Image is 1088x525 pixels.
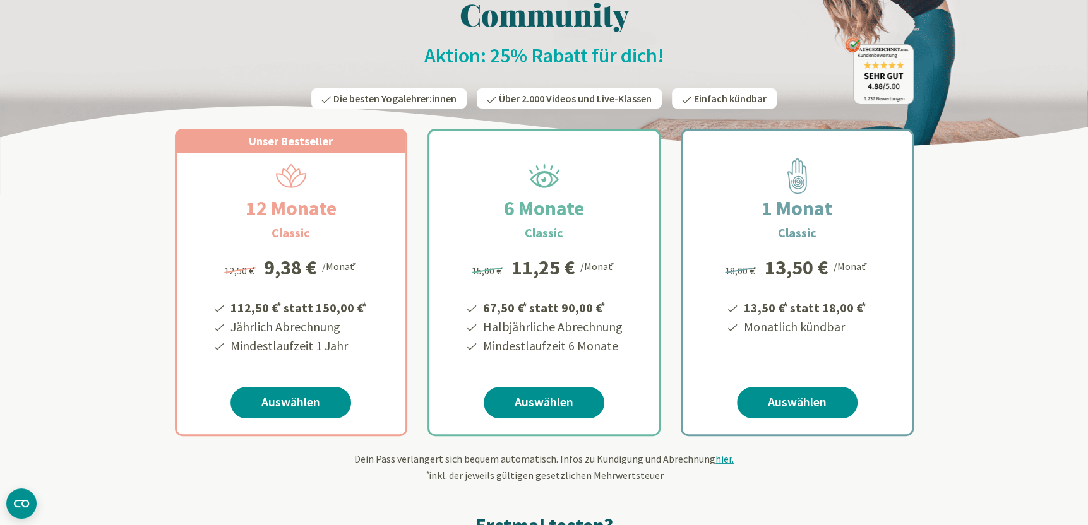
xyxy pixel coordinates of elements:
[737,387,858,418] a: Auswählen
[580,257,616,274] div: /Monat
[481,317,623,336] li: Halbjährliche Abrechnung
[272,223,310,242] h3: Classic
[175,43,914,68] h2: Aktion: 25% Rabatt für dich!
[224,264,258,277] span: 12,50 €
[499,92,652,105] span: Über 2.000 Videos und Live-Klassen
[249,134,333,148] span: Unser Bestseller
[725,264,758,277] span: 18,00 €
[474,193,614,223] h2: 6 Monate
[765,257,828,278] div: 13,50 €
[778,223,816,242] h3: Classic
[731,193,863,223] h2: 1 Monat
[175,451,914,483] div: Dein Pass verlängert sich bequem automatisch. Infos zu Kündigung und Abrechnung
[484,387,604,418] a: Auswählen
[264,257,317,278] div: 9,38 €
[215,193,367,223] h2: 12 Monate
[472,264,505,277] span: 15,00 €
[6,488,37,519] button: CMP-Widget öffnen
[229,317,369,336] li: Jährlich Abrechnung
[525,223,563,242] h3: Classic
[715,452,734,465] span: hier.
[425,469,664,481] span: inkl. der jeweils gültigen gesetzlichen Mehrwertsteuer
[481,296,623,317] li: 67,50 € statt 90,00 €
[229,296,369,317] li: 112,50 € statt 150,00 €
[742,296,868,317] li: 13,50 € statt 18,00 €
[845,37,914,105] img: ausgezeichnet_badge.png
[742,317,868,336] li: Monatlich kündbar
[481,336,623,355] li: Mindestlaufzeit 6 Monate
[230,387,351,418] a: Auswählen
[229,336,369,355] li: Mindestlaufzeit 1 Jahr
[694,92,767,105] span: Einfach kündbar
[333,92,457,105] span: Die besten Yogalehrer:innen
[322,257,358,274] div: /Monat
[834,257,870,274] div: /Monat
[511,257,575,278] div: 11,25 €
